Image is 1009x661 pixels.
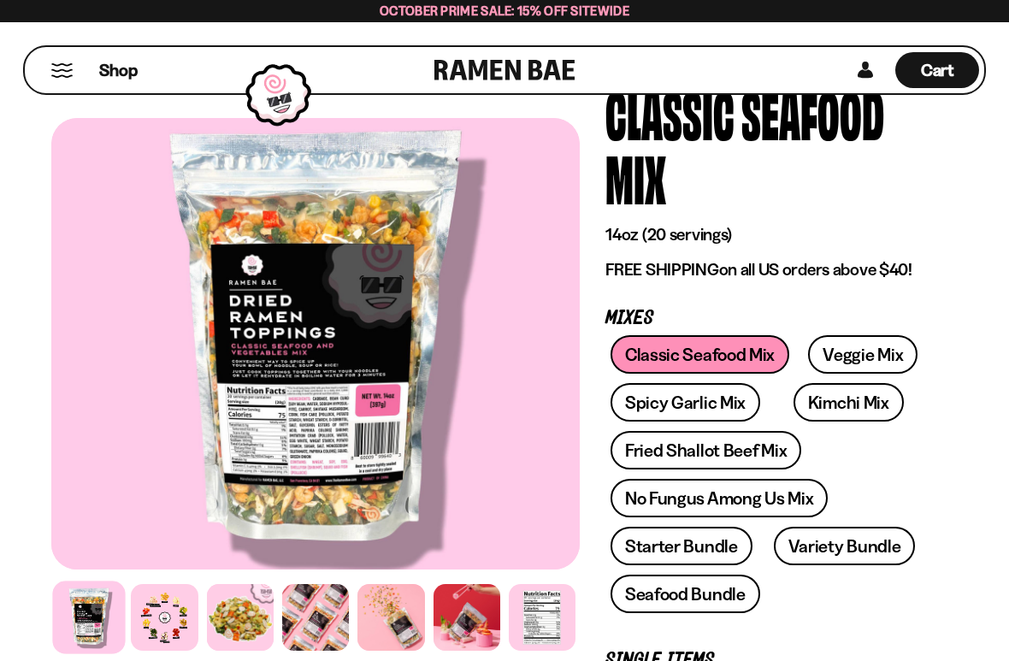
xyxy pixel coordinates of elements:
[605,259,718,280] strong: FREE SHIPPING
[99,52,138,88] a: Shop
[605,259,932,280] p: on all US orders above $40!
[605,145,666,210] div: Mix
[808,335,918,374] a: Veggie Mix
[99,59,138,82] span: Shop
[611,479,828,517] a: No Fungus Among Us Mix
[921,60,954,80] span: Cart
[611,383,760,422] a: Spicy Garlic Mix
[605,81,735,145] div: Classic
[611,575,760,613] a: Seafood Bundle
[774,527,916,565] a: Variety Bundle
[611,431,801,469] a: Fried Shallot Beef Mix
[794,383,904,422] a: Kimchi Mix
[611,527,752,565] a: Starter Bundle
[741,81,884,145] div: Seafood
[605,310,932,327] p: Mixes
[380,3,629,19] span: October Prime Sale: 15% off Sitewide
[605,224,932,245] p: 14oz (20 servings)
[50,63,74,78] button: Mobile Menu Trigger
[895,47,979,93] div: Cart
